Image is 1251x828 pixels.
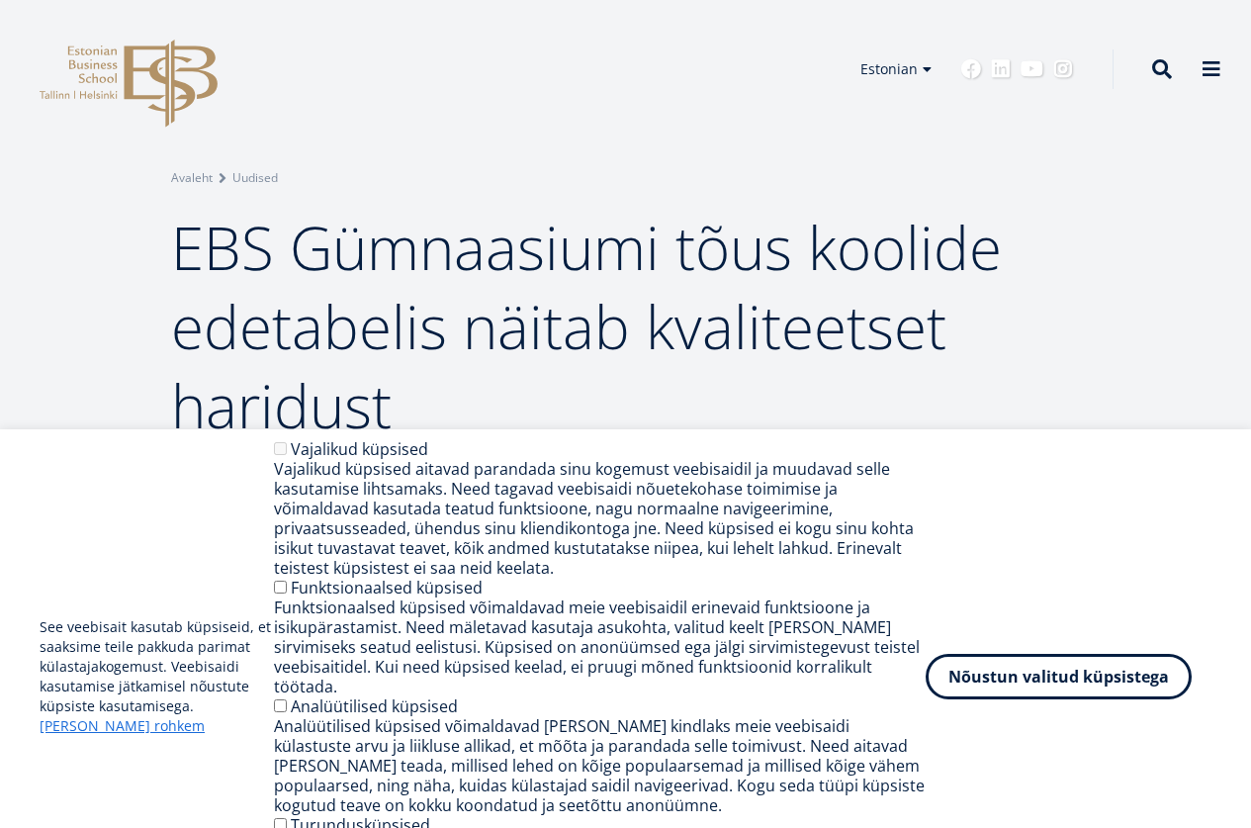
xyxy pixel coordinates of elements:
[1021,59,1043,79] a: Youtube
[291,577,483,598] label: Funktsionaalsed küpsised
[171,207,1002,446] span: EBS Gümnaasiumi tõus koolide edetabelis näitab kvaliteetset haridust
[961,59,981,79] a: Facebook
[291,438,428,460] label: Vajalikud küpsised
[926,654,1192,699] button: Nõustun valitud küpsistega
[274,716,926,815] div: Analüütilised küpsised võimaldavad [PERSON_NAME] kindlaks meie veebisaidi külastuste arvu ja liik...
[991,59,1011,79] a: Linkedin
[40,716,205,736] a: [PERSON_NAME] rohkem
[40,617,274,736] p: See veebisait kasutab küpsiseid, et saaksime teile pakkuda parimat külastajakogemust. Veebisaidi ...
[291,695,458,717] label: Analüütilised küpsised
[274,598,926,696] div: Funktsionaalsed küpsised võimaldavad meie veebisaidil erinevaid funktsioone ja isikupärastamist. ...
[171,168,213,188] a: Avaleht
[274,459,926,578] div: Vajalikud küpsised aitavad parandada sinu kogemust veebisaidil ja muudavad selle kasutamise lihts...
[232,168,278,188] a: Uudised
[1053,59,1073,79] a: Instagram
